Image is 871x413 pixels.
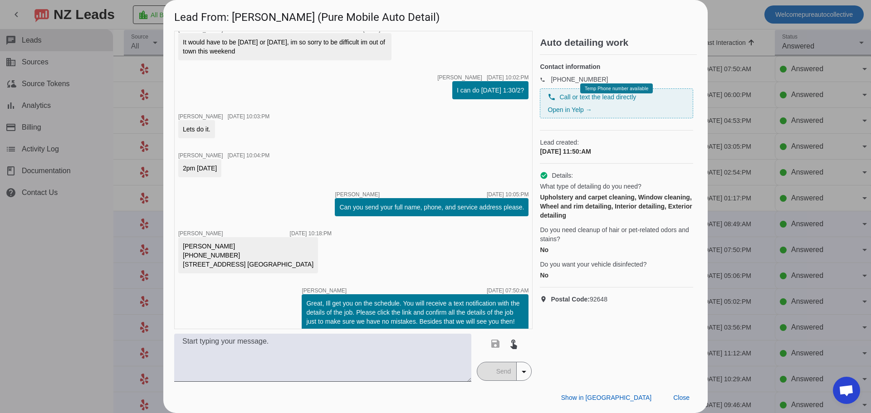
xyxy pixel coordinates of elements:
div: [DATE] 10:18:PM [290,231,332,236]
span: What type of detailing do you need? [540,182,641,191]
div: [DATE] 10:00:PM [363,27,405,32]
span: [PERSON_NAME] [178,230,223,237]
div: I can do [DATE] 1:30/2? [457,86,524,95]
div: Great, Ill get you on the schedule. You will receive a text notification with the details of the ... [306,299,524,326]
span: Close [673,394,690,401]
div: [DATE] 11:50:AM [540,147,693,156]
span: Do you want your vehicle disinfected? [540,260,646,269]
mat-icon: arrow_drop_down [519,366,529,377]
a: [PHONE_NUMBER] [551,76,608,83]
span: Details: [552,171,573,180]
div: It would have to be [DATE] or [DATE], im so sorry to be difficult im out of town this weekend [183,38,387,56]
span: [PERSON_NAME] [178,152,223,159]
div: No [540,245,693,254]
span: [PERSON_NAME] [437,75,482,80]
mat-icon: check_circle [540,171,548,180]
span: Temp Phone number available [585,86,648,91]
div: 2pm [DATE] [183,164,217,173]
span: [PERSON_NAME] [302,288,347,293]
mat-icon: touch_app [508,338,519,349]
span: [PERSON_NAME] [335,192,380,197]
div: Open chat [833,377,860,404]
span: 92648 [551,295,607,304]
h4: Contact information [540,62,693,71]
mat-icon: phone [548,93,556,101]
div: No [540,271,693,280]
strong: Postal Code: [551,296,590,303]
span: Show in [GEOGRAPHIC_DATA] [561,394,651,401]
span: Call or text the lead directly [559,92,636,102]
span: Do you need cleanup of hair or pet-related odors and stains? [540,225,693,243]
div: [DATE] 10:03:PM [228,114,269,119]
span: Lead created: [540,138,693,147]
div: [DATE] 10:04:PM [228,153,269,158]
mat-icon: phone [540,77,551,82]
a: Open in Yelp → [548,106,592,113]
mat-icon: location_on [540,296,551,303]
div: [DATE] 10:05:PM [487,192,528,197]
h2: Auto detailing work [540,38,697,47]
div: Lets do it. [183,125,210,134]
div: Can you send your full name, phone, and service address please. [339,203,524,212]
div: [PERSON_NAME] [PHONE_NUMBER] [STREET_ADDRESS] [GEOGRAPHIC_DATA] [183,242,313,269]
div: Upholstery and carpet cleaning, Window cleaning, Wheel and rim detailing, Interior detailing, Ext... [540,193,693,220]
span: [PERSON_NAME] [178,113,223,120]
div: [DATE] 10:02:PM [487,75,528,80]
button: Close [666,389,697,406]
div: [DATE] 07:50:AM [487,288,528,293]
button: Show in [GEOGRAPHIC_DATA] [554,389,659,406]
